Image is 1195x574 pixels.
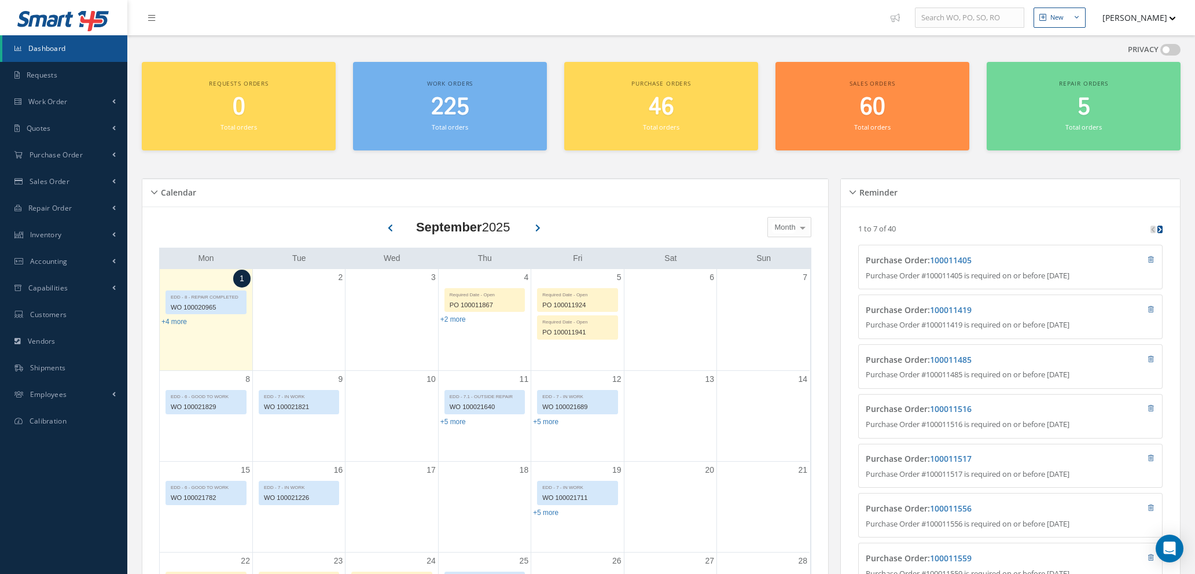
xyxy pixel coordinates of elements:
p: Purchase Order #100011485 is required on or before [DATE] [866,369,1154,381]
a: 100011516 [930,403,972,414]
span: Customers [30,310,67,319]
a: September 27, 2025 [703,553,716,569]
a: September 20, 2025 [703,462,716,479]
span: Inventory [30,230,62,240]
span: 46 [649,91,674,124]
span: : [928,553,972,564]
td: September 8, 2025 [160,370,252,461]
a: Show 5 more events [440,418,466,426]
span: Sales orders [850,79,895,87]
a: September 3, 2025 [429,269,438,286]
p: Purchase Order #100011556 is required on or before [DATE] [866,518,1154,530]
a: Wednesday [381,251,403,266]
a: September 6, 2025 [707,269,716,286]
a: September 26, 2025 [610,553,624,569]
a: Sales orders 60 Total orders [775,62,969,150]
p: Purchase Order #100011517 is required on or before [DATE] [866,469,1154,480]
h5: Calendar [157,184,196,198]
span: : [928,453,972,464]
a: September 17, 2025 [424,462,438,479]
div: WO 100020965 [166,301,246,314]
small: Total orders [220,123,256,131]
a: Monday [196,251,216,266]
div: EDD - 7.1 - OUTSIDE REPAIR [445,391,524,400]
a: September 16, 2025 [332,462,345,479]
div: WO 100021782 [166,491,246,505]
span: Repair orders [1059,79,1108,87]
td: September 12, 2025 [531,370,624,461]
a: Show 5 more events [533,509,558,517]
button: New [1034,8,1086,28]
a: September 24, 2025 [424,553,438,569]
div: New [1050,13,1064,23]
h4: Purchase Order [866,404,1078,414]
span: Dashboard [28,43,66,53]
div: PO 100011867 [445,299,524,312]
td: September 1, 2025 [160,269,252,371]
h4: Purchase Order [866,504,1078,514]
h4: Purchase Order [866,306,1078,315]
td: September 18, 2025 [438,462,531,553]
div: EDD - 8 - REPAIR COMPLETED [166,291,246,301]
input: Search WO, PO, SO, RO [915,8,1024,28]
span: Work Order [28,97,68,106]
td: September 20, 2025 [624,462,716,553]
div: Required Date - Open [538,289,617,299]
span: : [928,403,972,414]
td: September 19, 2025 [531,462,624,553]
small: Total orders [643,123,679,131]
td: September 14, 2025 [717,370,810,461]
span: Purchase Order [30,150,83,160]
b: September [416,220,482,234]
a: Show 2 more events [440,315,466,323]
span: Repair Order [28,203,72,213]
span: Vendors [28,336,56,346]
span: Calibration [30,416,67,426]
span: Sales Order [30,176,69,186]
h4: Purchase Order [866,256,1078,266]
div: WO 100021821 [259,400,339,414]
a: September 4, 2025 [521,269,531,286]
span: 225 [431,91,469,124]
a: Tuesday [290,251,308,266]
div: EDD - 6 - GOOD TO WORK [166,391,246,400]
a: 100011517 [930,453,972,464]
a: Repair orders 5 Total orders [987,62,1181,150]
span: Work orders [427,79,473,87]
a: Work orders 225 Total orders [353,62,547,150]
div: WO 100021226 [259,491,339,505]
td: September 10, 2025 [345,370,438,461]
a: September 5, 2025 [615,269,624,286]
h4: Purchase Order [866,454,1078,464]
span: Accounting [30,256,68,266]
a: September 13, 2025 [703,371,716,388]
p: 1 to 7 of 40 [858,223,896,234]
a: September 8, 2025 [243,371,252,388]
td: September 3, 2025 [345,269,438,371]
a: Friday [571,251,584,266]
p: Purchase Order #100011405 is required on or before [DATE] [866,270,1154,282]
a: September 14, 2025 [796,371,810,388]
span: : [928,354,972,365]
td: September 6, 2025 [624,269,716,371]
span: Quotes [27,123,51,133]
a: 100011419 [930,304,972,315]
div: Required Date - Open [445,289,524,299]
span: 0 [233,91,245,124]
span: Shipments [30,363,66,373]
h4: Purchase Order [866,355,1078,365]
div: EDD - 7 - IN WORK [259,481,339,491]
div: EDD - 7 - IN WORK [259,391,339,400]
a: Show 5 more events [533,418,558,426]
a: September 1, 2025 [233,270,251,288]
small: Total orders [432,123,468,131]
a: Sunday [754,251,773,266]
div: WO 100021640 [445,400,524,414]
div: EDD - 6 - GOOD TO WORK [166,481,246,491]
a: Dashboard [2,35,127,62]
span: : [928,503,972,514]
p: Purchase Order #100011516 is required on or before [DATE] [866,419,1154,430]
td: September 4, 2025 [438,269,531,371]
div: PO 100011924 [538,299,617,312]
td: September 11, 2025 [438,370,531,461]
